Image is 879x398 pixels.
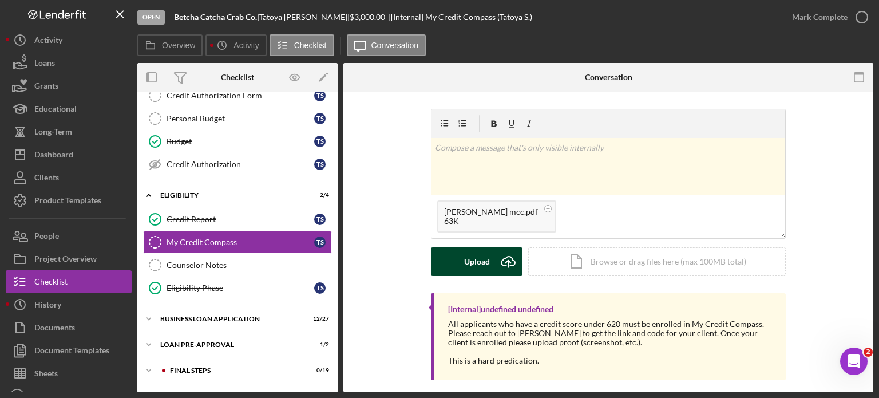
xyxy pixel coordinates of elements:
[162,41,195,50] label: Overview
[444,207,538,216] div: [PERSON_NAME] mcc.pdf
[314,113,326,124] div: T S
[840,348,868,375] iframe: Intercom live chat
[143,153,332,176] a: Credit AuthorizationTS
[167,283,314,293] div: Eligibility Phase
[34,293,61,319] div: History
[34,189,101,215] div: Product Templates
[308,316,329,322] div: 12 / 27
[792,6,848,29] div: Mark Complete
[34,362,58,388] div: Sheets
[167,91,314,100] div: Credit Authorization Form
[160,316,300,322] div: BUSINESS LOAN APPLICATION
[781,6,873,29] button: Mark Complete
[6,316,132,339] button: Documents
[864,348,873,357] span: 2
[160,341,300,348] div: LOAN PRE-APPROVAL
[270,34,334,56] button: Checklist
[34,120,72,146] div: Long-Term
[350,13,389,22] div: $3,000.00
[34,74,58,100] div: Grants
[167,137,314,146] div: Budget
[6,74,132,97] button: Grants
[448,305,553,314] div: [Internal] undefined undefined
[6,97,132,120] button: Educational
[6,143,132,166] button: Dashboard
[389,13,532,22] div: | [Internal] My Credit Compass (Tatoya S.)
[371,41,419,50] label: Conversation
[259,13,350,22] div: Tatoya [PERSON_NAME] |
[308,367,329,374] div: 0 / 19
[34,143,73,169] div: Dashboard
[314,90,326,101] div: T S
[314,159,326,170] div: T S
[6,362,132,385] button: Sheets
[6,339,132,362] button: Document Templates
[6,224,132,247] button: People
[167,238,314,247] div: My Credit Compass
[167,160,314,169] div: Credit Authorization
[34,97,77,123] div: Educational
[34,52,55,77] div: Loans
[233,41,259,50] label: Activity
[34,29,62,54] div: Activity
[314,282,326,294] div: T S
[34,247,97,273] div: Project Overview
[143,208,332,231] a: Credit ReportTS
[308,192,329,199] div: 2 / 4
[585,73,632,82] div: Conversation
[314,237,326,248] div: T S
[6,270,132,293] button: Checklist
[448,356,774,365] div: This is a hard predication.
[170,367,300,374] div: FINAL STEPS
[160,192,300,199] div: ELIGIBILITY
[314,214,326,225] div: T S
[174,13,259,22] div: |
[6,120,132,143] button: Long-Term
[143,130,332,153] a: BudgetTS
[6,247,132,270] button: Project Overview
[34,224,59,250] div: People
[167,215,314,224] div: Credit Report
[137,10,165,25] div: Open
[464,247,490,276] div: Upload
[444,216,538,226] div: 63K
[167,261,331,270] div: Counselor Notes
[34,270,68,296] div: Checklist
[314,136,326,147] div: T S
[6,293,132,316] button: History
[174,12,257,22] b: Betcha Catcha Crab Co.
[143,254,332,277] a: Counselor Notes
[34,166,59,192] div: Clients
[294,41,327,50] label: Checklist
[143,84,332,107] a: Credit Authorization FormTS
[308,341,329,348] div: 1 / 2
[431,247,522,276] button: Upload
[167,114,314,123] div: Personal Budget
[143,107,332,130] a: Personal BudgetTS
[6,189,132,212] button: Product Templates
[347,34,426,56] button: Conversation
[6,166,132,189] button: Clients
[34,339,109,365] div: Document Templates
[34,316,75,342] div: Documents
[221,73,254,82] div: Checklist
[6,52,132,74] button: Loans
[6,29,132,52] button: Activity
[205,34,266,56] button: Activity
[448,320,774,347] div: All applicants who have a credit score under 620 must be enrolled in My Credit Compass. Please re...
